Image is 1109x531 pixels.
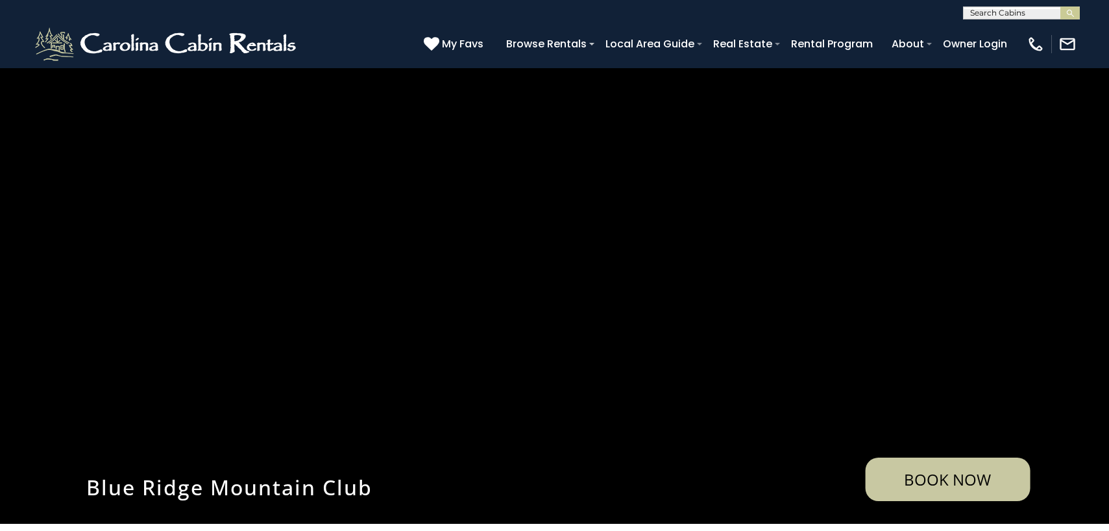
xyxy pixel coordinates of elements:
a: Book Now [865,458,1030,501]
a: My Favs [424,36,487,53]
h1: Blue Ridge Mountain Club [77,473,544,501]
img: phone-regular-white.png [1027,35,1045,53]
a: Local Area Guide [599,32,701,55]
span: My Favs [442,36,483,52]
a: Browse Rentals [500,32,593,55]
a: Rental Program [785,32,879,55]
img: White-1-2.png [32,25,302,64]
a: About [885,32,931,55]
a: Real Estate [707,32,779,55]
a: Owner Login [936,32,1014,55]
img: mail-regular-white.png [1058,35,1077,53]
